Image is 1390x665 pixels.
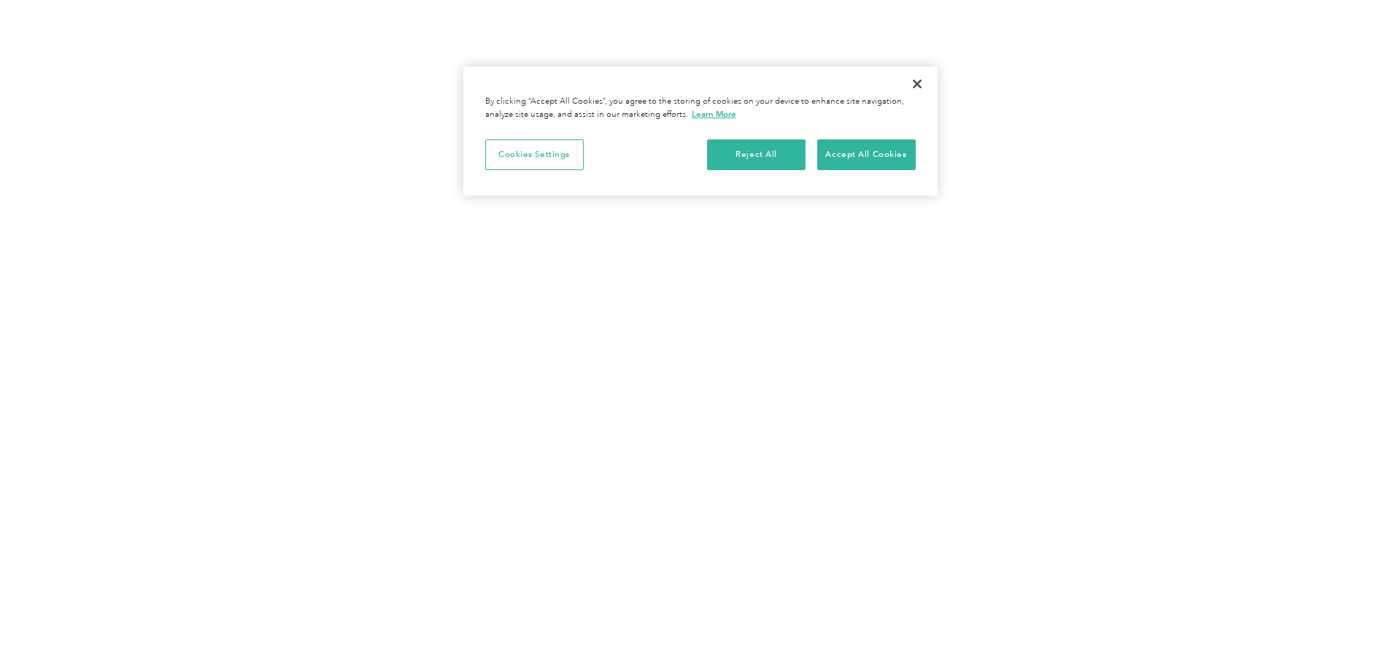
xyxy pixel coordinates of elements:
[817,139,916,170] button: Accept All Cookies
[463,66,938,196] div: Privacy
[707,139,806,170] button: Reject All
[485,96,916,121] div: By clicking “Accept All Cookies”, you agree to the storing of cookies on your device to enhance s...
[901,68,933,100] button: Close
[692,109,736,119] a: More information about your privacy, opens in a new tab
[485,139,584,170] button: Cookies Settings
[463,66,938,196] div: Cookie banner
